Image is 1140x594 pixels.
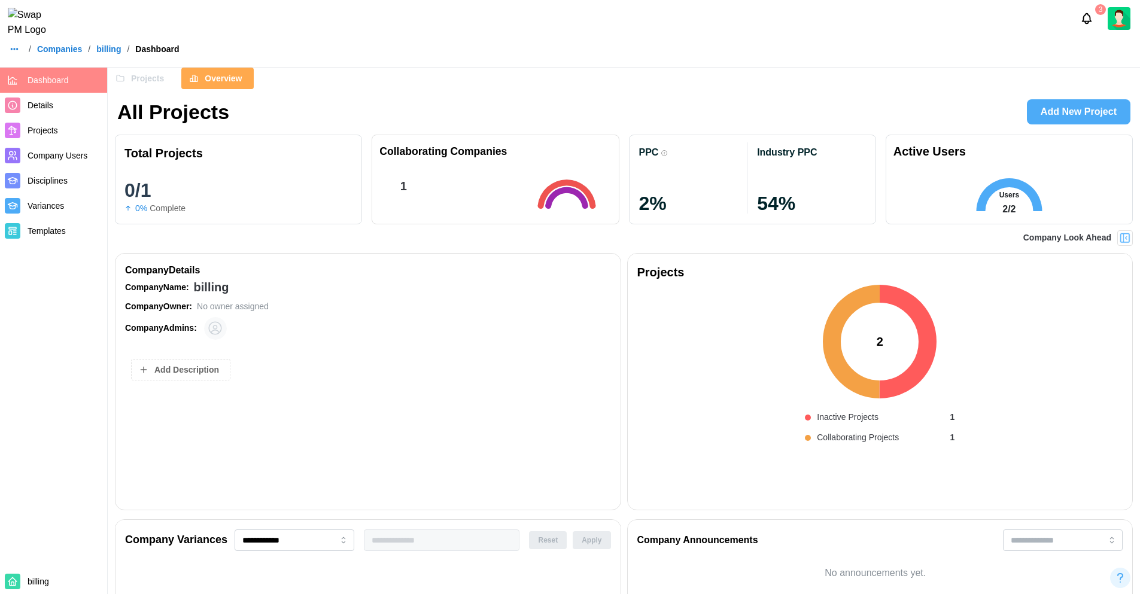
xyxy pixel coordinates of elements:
[639,147,659,158] div: PPC
[639,194,748,213] div: 2 %
[28,75,69,85] span: Dashboard
[400,177,407,196] div: 1
[29,45,31,53] div: /
[1041,100,1117,124] span: Add New Project
[131,359,230,380] button: Add Description
[1027,99,1130,124] a: Add New Project
[181,68,253,89] button: Overview
[124,181,352,200] div: 0/1
[125,281,189,294] div: Company Name:
[197,300,269,313] div: No owner assigned
[117,99,229,125] h1: All Projects
[28,126,58,135] span: Projects
[28,151,87,160] span: Company Users
[28,100,53,110] span: Details
[637,566,1114,581] div: No announcements yet.
[1108,7,1130,30] a: Zulqarnain Khalil
[125,301,192,311] strong: Company Owner:
[124,144,203,163] div: Total Projects
[1108,7,1130,30] img: 2Q==
[28,226,66,236] span: Templates
[125,263,611,278] div: Company Details
[125,532,227,549] div: Company Variances
[28,201,64,211] span: Variances
[1095,4,1106,15] div: 3
[127,45,129,53] div: /
[37,45,82,53] a: Companies
[379,146,507,157] div: Collaborating Companies
[817,411,878,424] div: Inactive Projects
[194,278,229,297] div: billing
[28,577,49,586] span: billing
[950,411,954,424] div: 1
[108,68,175,89] button: Projects
[135,202,147,215] div: 0%
[757,194,866,213] div: 54 %
[96,45,121,53] a: billing
[893,142,966,161] div: Active Users
[877,333,883,351] div: 2
[125,323,197,333] strong: Company Admins:
[88,45,90,53] div: /
[131,68,164,89] span: Projects
[150,202,186,215] div: Complete
[154,360,219,380] span: Add Description
[637,263,1123,282] div: Projects
[1023,231,1111,245] div: Company Look Ahead
[950,431,954,444] div: 1
[205,68,242,89] span: Overview
[8,8,56,38] img: Swap PM Logo
[817,431,899,444] div: Collaborating Projects
[1077,8,1097,29] button: Notifications
[757,147,817,158] div: Industry PPC
[28,176,68,185] span: Disciplines
[1119,232,1131,244] img: Project Look Ahead Button
[637,533,758,548] div: Company Announcements
[135,45,179,53] div: Dashboard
